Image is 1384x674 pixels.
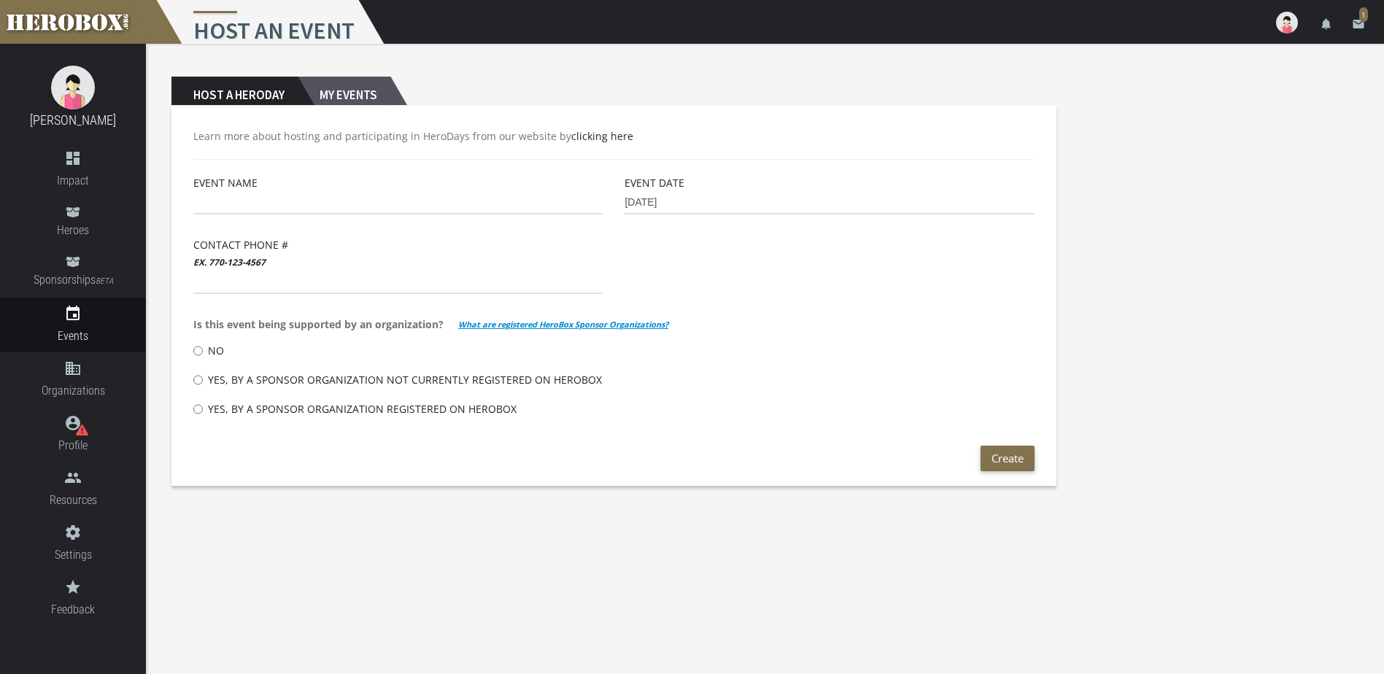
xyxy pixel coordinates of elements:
h2: Host a Heroday [171,77,298,106]
span: What are registered HeroBox Sponsor Organizations? [444,316,668,333]
i: event [64,305,82,322]
span: Is this event being supported by an organization? [193,316,444,333]
button: Create [981,446,1035,471]
label: Event Name [193,174,258,191]
span: 1 [1359,7,1368,22]
input: No [193,339,203,363]
input: Yes, by a Sponsor Organization registered on HeroBox [193,398,203,421]
i: email [1352,18,1365,31]
h2: My Events [298,77,390,106]
input: Yes, by a Sponsor Organization not currently registered on HeroBox [193,368,203,392]
input: MM-DD-YYYY [625,191,1034,214]
a: [PERSON_NAME] [30,112,116,128]
b: ex. 770-123-4567 [193,256,266,268]
a: clicking here [571,129,633,143]
label: No [193,336,224,365]
b: What are registered HeroBox Sponsor Organizations? [458,316,668,333]
label: Event Date [625,174,684,191]
p: Learn more about hosting and participating in HeroDays from our website by [193,128,1035,144]
small: BETA [96,276,113,286]
i: notifications [1320,18,1333,31]
label: Contact Phone # [193,236,288,271]
img: female.jpg [51,66,95,109]
img: user-image [1276,12,1298,34]
label: Yes, by a Sponsor Organization not currently registered on HeroBox [193,365,602,395]
label: Yes, by a Sponsor Organization registered on HeroBox [193,395,517,424]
